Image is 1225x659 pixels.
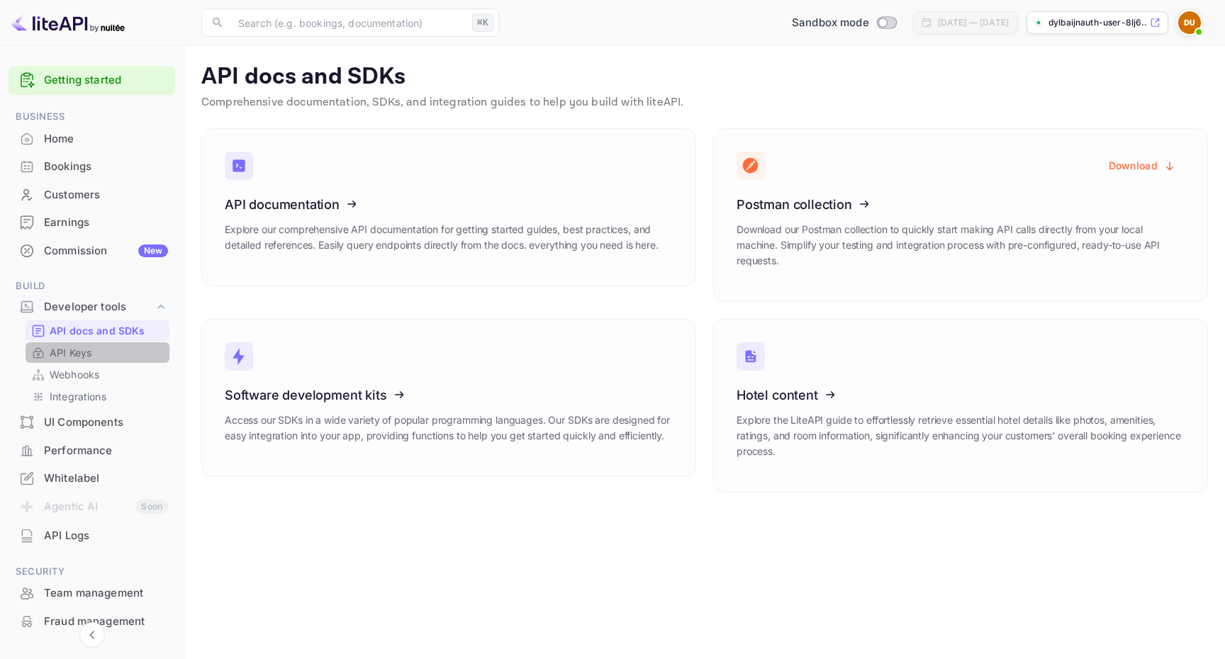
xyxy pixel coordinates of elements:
p: Download our Postman collection to quickly start making API calls directly from your local machin... [737,222,1185,269]
p: Explore our comprehensive API documentation for getting started guides, best practices, and detai... [225,222,673,253]
div: Performance [9,437,175,465]
h3: API documentation [225,197,673,212]
div: Home [9,125,175,153]
a: UI Components [9,409,175,435]
div: Fraud management [44,614,168,630]
div: API Logs [9,522,175,550]
div: UI Components [44,415,168,431]
a: Team management [9,580,175,606]
div: Developer tools [44,299,154,315]
div: UI Components [9,409,175,436]
span: Business [9,109,175,125]
div: CommissionNew [9,237,175,265]
p: Explore the LiteAPI guide to effortlessly retrieve essential hotel details like photos, amenities... [737,412,1185,459]
a: Getting started [44,72,168,89]
div: Home [44,131,168,147]
p: API docs and SDKs [201,63,1208,91]
h3: Software development kits [225,388,673,402]
div: Whitelabel [44,471,168,487]
button: Download [1100,152,1185,179]
span: Security [9,564,175,580]
p: API Keys [50,345,91,360]
a: Integrations [31,389,164,404]
a: Hotel contentExplore the LiteAPI guide to effortlessly retrieve essential hotel details like phot... [713,319,1208,492]
div: [DATE] — [DATE] [938,16,1009,29]
input: Search (e.g. bookings, documentation) [230,9,466,37]
div: Earnings [44,215,168,231]
a: API Logs [9,522,175,548]
p: dylbaijnauth-user-8lj6... [1048,16,1147,29]
div: Bookings [44,159,168,175]
p: Webhooks [50,367,99,382]
p: Comprehensive documentation, SDKs, and integration guides to help you build with liteAPI. [201,94,1208,111]
div: Performance [44,443,168,459]
h3: Hotel content [737,388,1185,402]
div: Customers [44,187,168,203]
div: Earnings [9,209,175,237]
div: New [138,244,168,257]
img: LiteAPI logo [11,11,125,34]
a: Performance [9,437,175,463]
div: Customers [9,181,175,209]
h3: Postman collection [737,197,1185,212]
a: Webhooks [31,367,164,382]
div: API docs and SDKs [26,320,169,341]
div: Team management [44,585,168,602]
a: Bookings [9,153,175,179]
a: API documentationExplore our comprehensive API documentation for getting started guides, best pra... [201,128,696,286]
a: Fraud management [9,608,175,634]
div: Switch to Production mode [786,15,902,31]
a: Earnings [9,209,175,235]
div: Commission [44,243,168,259]
img: Dylbaijnauth User [1178,11,1201,34]
div: Whitelabel [9,465,175,492]
span: Sandbox mode [792,15,869,31]
a: Software development kitsAccess our SDKs in a wide variety of popular programming languages. Our ... [201,319,696,477]
div: Integrations [26,386,169,407]
div: API Keys [26,342,169,363]
a: API docs and SDKs [31,323,164,338]
div: Fraud management [9,608,175,636]
div: Audit logs [44,641,168,658]
p: Integrations [50,389,106,404]
a: Whitelabel [9,465,175,491]
div: Webhooks [26,364,169,385]
a: API Keys [31,345,164,360]
div: Team management [9,580,175,607]
div: ⌘K [472,13,493,32]
span: Build [9,278,175,294]
div: Developer tools [9,295,175,320]
button: Collapse navigation [79,622,105,648]
div: Bookings [9,153,175,181]
a: CommissionNew [9,237,175,264]
div: Getting started [9,66,175,95]
div: API Logs [44,528,168,544]
p: Access our SDKs in a wide variety of popular programming languages. Our SDKs are designed for eas... [225,412,673,444]
a: Customers [9,181,175,208]
p: API docs and SDKs [50,323,145,338]
a: Home [9,125,175,152]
